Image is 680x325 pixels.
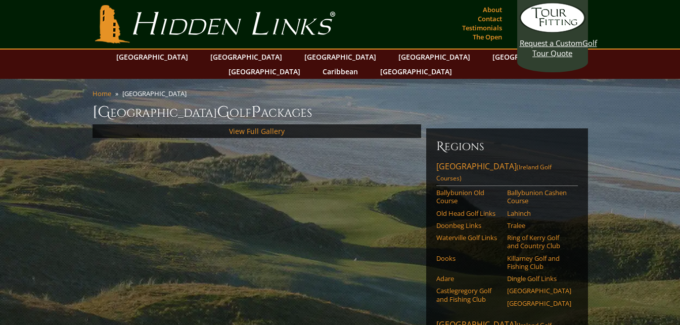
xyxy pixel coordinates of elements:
[487,50,569,64] a: [GEOGRAPHIC_DATA]
[507,221,571,229] a: Tralee
[205,50,287,64] a: [GEOGRAPHIC_DATA]
[475,12,505,26] a: Contact
[436,163,552,182] span: (Ireland Golf Courses)
[520,3,585,58] a: Request a CustomGolf Tour Quote
[436,274,501,283] a: Adare
[507,209,571,217] a: Lahinch
[507,274,571,283] a: Dingle Golf Links
[507,254,571,271] a: Killarney Golf and Fishing Club
[375,64,457,79] a: [GEOGRAPHIC_DATA]
[436,221,501,229] a: Doonbeg Links
[436,254,501,262] a: Dooks
[122,89,191,98] li: [GEOGRAPHIC_DATA]
[251,102,261,122] span: P
[223,64,305,79] a: [GEOGRAPHIC_DATA]
[318,64,363,79] a: Caribbean
[299,50,381,64] a: [GEOGRAPHIC_DATA]
[436,138,578,155] h6: Regions
[111,50,193,64] a: [GEOGRAPHIC_DATA]
[507,299,571,307] a: [GEOGRAPHIC_DATA]
[520,38,582,48] span: Request a Custom
[460,21,505,35] a: Testimonials
[436,189,501,205] a: Ballybunion Old Course
[229,126,285,136] a: View Full Gallery
[480,3,505,17] a: About
[436,234,501,242] a: Waterville Golf Links
[507,234,571,250] a: Ring of Kerry Golf and Country Club
[436,287,501,303] a: Castlegregory Golf and Fishing Club
[507,287,571,295] a: [GEOGRAPHIC_DATA]
[507,189,571,205] a: Ballybunion Cashen Course
[93,89,111,98] a: Home
[393,50,475,64] a: [GEOGRAPHIC_DATA]
[470,30,505,44] a: The Open
[436,161,578,186] a: [GEOGRAPHIC_DATA](Ireland Golf Courses)
[93,102,588,122] h1: [GEOGRAPHIC_DATA] olf ackages
[217,102,230,122] span: G
[436,209,501,217] a: Old Head Golf Links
